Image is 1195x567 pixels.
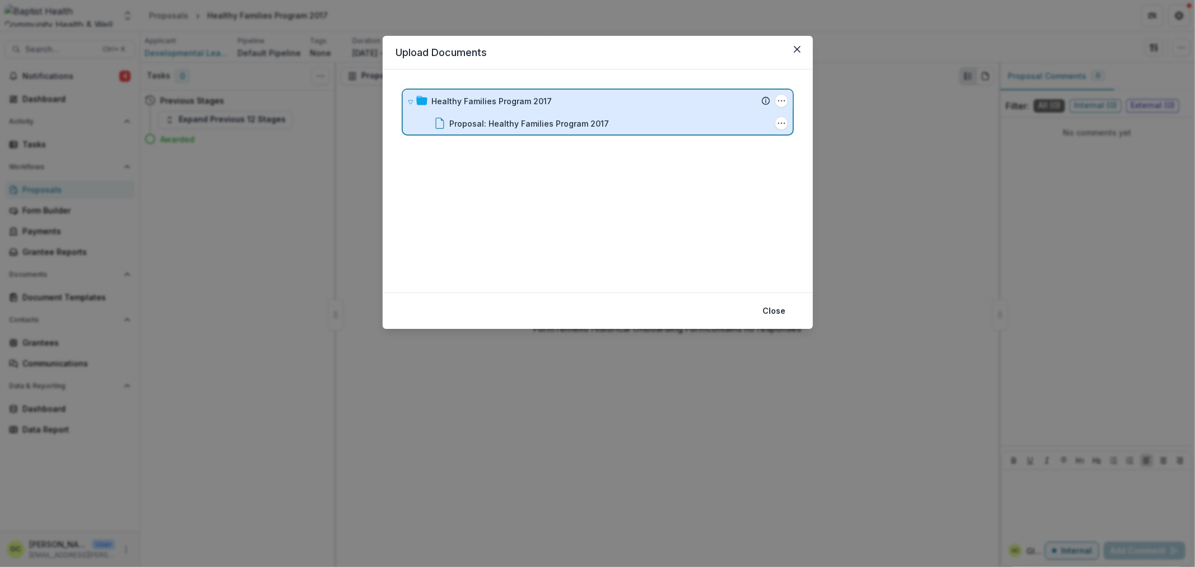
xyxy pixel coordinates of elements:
[775,94,788,108] button: Healthy Families Program 2017 Options
[756,302,793,320] button: Close
[383,36,813,69] header: Upload Documents
[403,112,793,134] div: Proposal: Healthy Families Program 2017Proposal: Healthy Families Program 2017 Options
[403,90,793,134] div: Healthy Families Program 2017Healthy Families Program 2017 OptionsProposal: Healthy Families Prog...
[432,95,552,107] div: Healthy Families Program 2017
[788,40,806,58] button: Close
[775,117,788,130] button: Proposal: Healthy Families Program 2017 Options
[403,90,793,112] div: Healthy Families Program 2017Healthy Families Program 2017 Options
[450,118,610,129] div: Proposal: Healthy Families Program 2017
